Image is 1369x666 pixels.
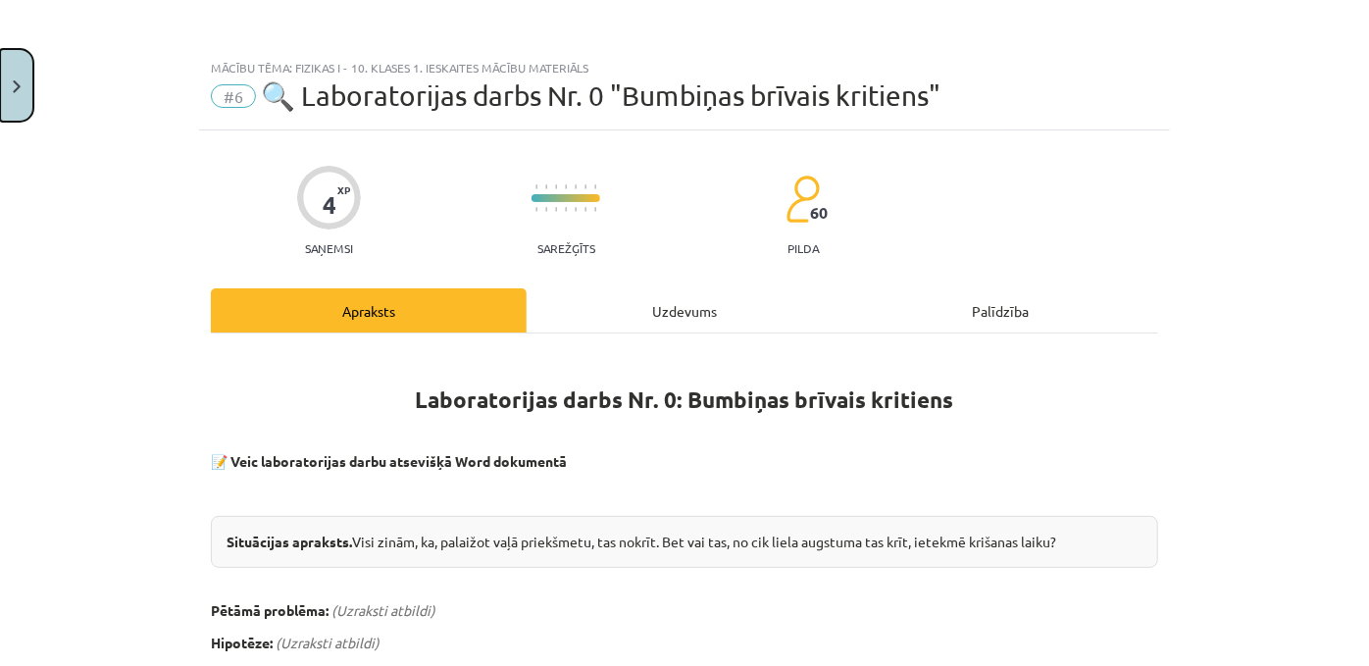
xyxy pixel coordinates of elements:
[211,451,1158,472] p: 📝
[211,516,1158,568] div: Visi zinām, ka, palaižot vaļā priekšmetu, tas nokrīt. Bet vai tas, no cik liela augstuma tas krīt...
[527,288,842,333] div: Uzdevums
[416,385,954,414] strong: Laboratorijas darbs Nr. 0: Bumbiņas brīvais kritiens
[545,184,547,189] img: icon-short-line-57e1e144782c952c97e751825c79c345078a6d821885a25fce030b3d8c18986b.svg
[297,241,361,255] p: Saņemsi
[810,204,828,222] span: 60
[276,634,380,651] em: (Uzraksti atbildi)
[537,241,595,255] p: Sarežģīts
[575,207,577,212] img: icon-short-line-57e1e144782c952c97e751825c79c345078a6d821885a25fce030b3d8c18986b.svg
[555,184,557,189] img: icon-short-line-57e1e144782c952c97e751825c79c345078a6d821885a25fce030b3d8c18986b.svg
[211,634,273,651] b: Hipotēze:
[323,191,336,219] div: 4
[842,288,1158,333] div: Palīdzība
[535,184,537,189] img: icon-short-line-57e1e144782c952c97e751825c79c345078a6d821885a25fce030b3d8c18986b.svg
[584,184,586,189] img: icon-short-line-57e1e144782c952c97e751825c79c345078a6d821885a25fce030b3d8c18986b.svg
[535,207,537,212] img: icon-short-line-57e1e144782c952c97e751825c79c345078a6d821885a25fce030b3d8c18986b.svg
[227,533,352,550] b: Situācijas apraksts.
[211,61,1158,75] div: Mācību tēma: Fizikas i - 10. klases 1. ieskaites mācību materiāls
[211,84,256,108] span: #6
[331,601,435,619] em: (Uzraksti atbildi)
[555,207,557,212] img: icon-short-line-57e1e144782c952c97e751825c79c345078a6d821885a25fce030b3d8c18986b.svg
[594,184,596,189] img: icon-short-line-57e1e144782c952c97e751825c79c345078a6d821885a25fce030b3d8c18986b.svg
[584,207,586,212] img: icon-short-line-57e1e144782c952c97e751825c79c345078a6d821885a25fce030b3d8c18986b.svg
[787,241,819,255] p: pilda
[594,207,596,212] img: icon-short-line-57e1e144782c952c97e751825c79c345078a6d821885a25fce030b3d8c18986b.svg
[230,452,567,470] strong: Veic laboratorijas darbu atsevišķā Word dokumentā
[211,601,329,619] b: Pētāmā problēma:
[211,288,527,333] div: Apraksts
[786,175,820,224] img: students-c634bb4e5e11cddfef0936a35e636f08e4e9abd3cc4e673bd6f9a4125e45ecb1.svg
[565,184,567,189] img: icon-short-line-57e1e144782c952c97e751825c79c345078a6d821885a25fce030b3d8c18986b.svg
[337,184,350,195] span: XP
[545,207,547,212] img: icon-short-line-57e1e144782c952c97e751825c79c345078a6d821885a25fce030b3d8c18986b.svg
[565,207,567,212] img: icon-short-line-57e1e144782c952c97e751825c79c345078a6d821885a25fce030b3d8c18986b.svg
[575,184,577,189] img: icon-short-line-57e1e144782c952c97e751825c79c345078a6d821885a25fce030b3d8c18986b.svg
[261,79,940,112] span: 🔍 Laboratorijas darbs Nr. 0 "Bumbiņas brīvais kritiens"
[13,80,21,93] img: icon-close-lesson-0947bae3869378f0d4975bcd49f059093ad1ed9edebbc8119c70593378902aed.svg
